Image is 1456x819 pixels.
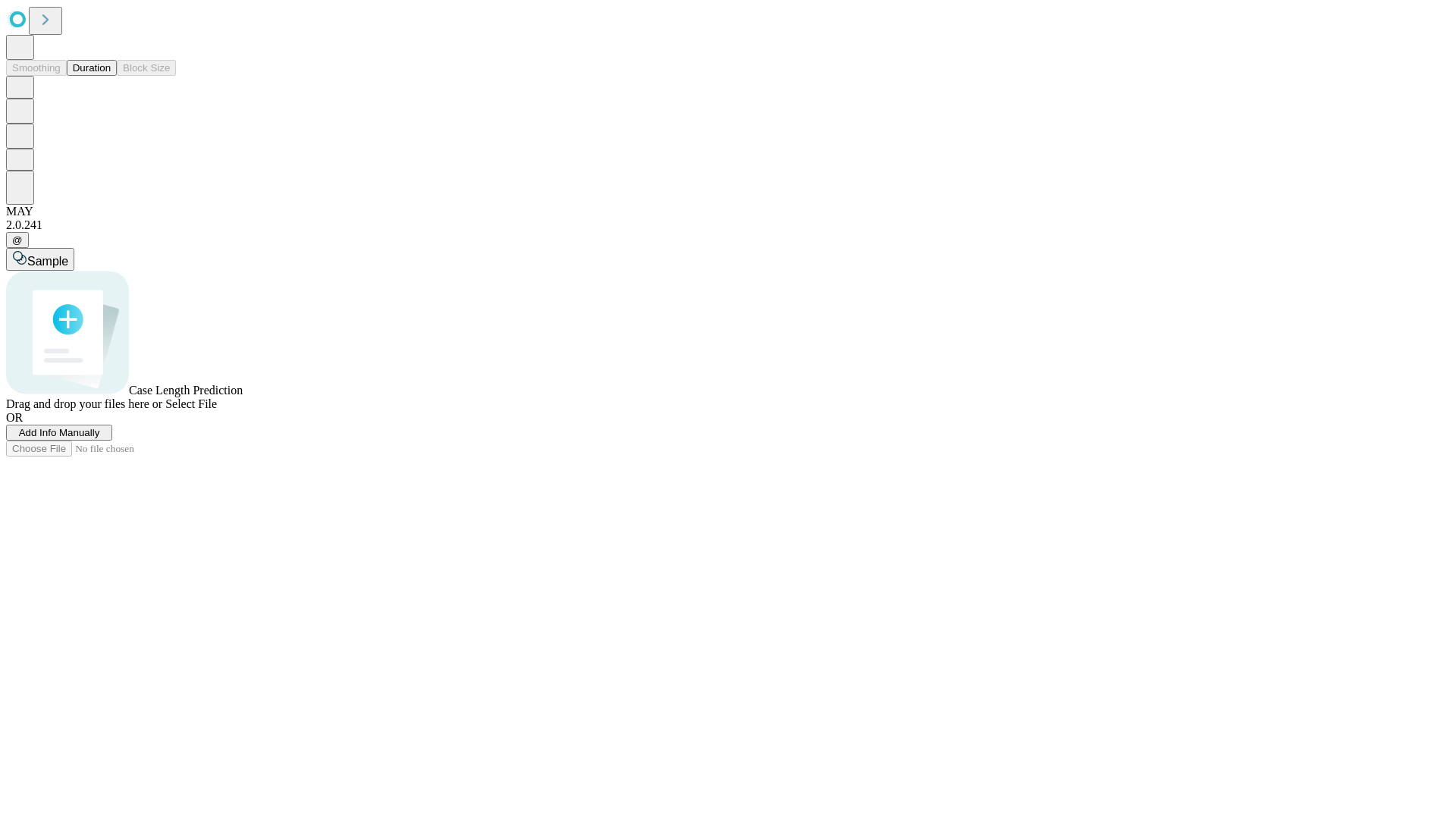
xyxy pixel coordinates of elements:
[67,60,117,76] button: Duration
[12,234,23,246] span: @
[6,218,1450,232] div: 2.0.241
[6,205,1450,218] div: MAY
[6,248,74,271] button: Sample
[27,255,68,268] span: Sample
[129,384,243,397] span: Case Length Prediction
[6,425,112,441] button: Add Info Manually
[6,60,67,76] button: Smoothing
[117,60,176,76] button: Block Size
[6,411,23,424] span: OR
[165,397,217,410] span: Select File
[6,397,162,410] span: Drag and drop your files here or
[19,427,100,438] span: Add Info Manually
[6,232,29,248] button: @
